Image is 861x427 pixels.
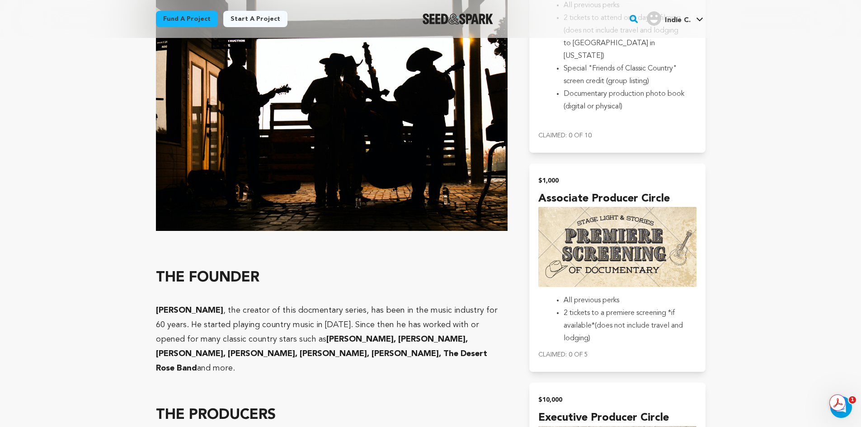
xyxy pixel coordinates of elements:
[645,9,705,28] span: Indie C.'s Profile
[564,294,685,307] li: All previous perks
[156,404,508,426] h1: THE PRODUCERS
[156,335,487,372] strong: [PERSON_NAME], [PERSON_NAME], [PERSON_NAME], [PERSON_NAME], [PERSON_NAME], [PERSON_NAME], The Des...
[645,9,705,26] a: Indie C.'s Profile
[223,11,287,27] a: Start a project
[564,307,685,345] li: 2 tickets to a premiere screening *if available*(does not include travel and lodging)
[529,164,705,372] button: $1,000 Associate Producer Circle incentive All previous perks2 tickets to a premiere screening *i...
[423,14,494,24] a: Seed&Spark Homepage
[423,14,494,24] img: Seed&Spark Logo Dark Mode
[538,174,696,187] h2: $1,000
[538,394,696,406] h2: $10,000
[156,306,223,314] strong: [PERSON_NAME]
[156,271,259,285] strong: THE FOUNDER
[538,410,696,426] h4: Executive Producer Circle
[647,11,661,26] img: user.png
[156,11,218,27] a: Fund a project
[538,191,696,207] h4: Associate Producer Circle
[538,348,696,361] p: Claimed: 0 of 5
[538,129,696,142] p: Claimed: 0 of 10
[647,11,691,26] div: Indie C.'s Profile
[564,88,685,113] li: Documentary production photo book (digital or physical)
[665,17,691,24] span: Indie C.
[564,62,685,88] li: Special "Friends of Classic Country" screen credit (group listing)
[538,207,696,287] img: incentive
[156,303,508,375] p: , the creator of this docmentary series, has been in the music industry for 60 years. He started ...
